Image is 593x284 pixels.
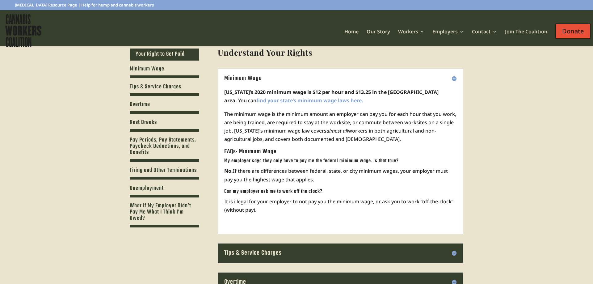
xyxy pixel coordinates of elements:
span: Donate [555,23,591,39]
strong: [US_STATE]’s 2020 minimum wage is $12 per hour and $13.25 in the [GEOGRAPHIC_DATA] area. [224,89,439,104]
span: It is illegal for your employer to not pay you the minimum wage, or ask you to work “off-the-cloc... [224,198,453,213]
h3: Tips & Service Charges [130,84,199,93]
b: No. [224,167,233,174]
p: You can [224,88,457,110]
a: Contact [472,29,497,38]
a: Home [344,29,359,38]
span: The minimum wage is the minimum amount an employer can pay you for each hour that you work, are b... [224,111,456,134]
span: If there are differences between federal, state, or city minimum wages, your employer must pay yo... [224,167,448,183]
span: almost all [326,127,348,134]
h3: Minimum Wage [224,75,457,82]
h3: Firing and Other Terminations [130,167,199,177]
h3: Unemployment [130,185,199,195]
h3: FAQs: Minimum Wage [224,148,457,158]
img: Cannabis Workers Coalition [4,13,43,49]
h3: Rest Breaks [130,120,199,129]
a: find your state’s minimum wage laws here. [256,97,363,104]
a: Workers [398,29,424,38]
a: Join The Coalition [505,29,547,38]
h3: Overtime [130,102,199,111]
h3: Minimum Wage [130,66,199,75]
h3: What If My Employer Didn’t Pay Me What I Think I’m Owed? [130,203,199,225]
span: My employer says they only have to pay me the federal minimum wage. Is that true? [224,157,399,165]
a: Employers [432,29,464,38]
h3: Your Right to Get Paid [136,51,199,61]
span: Can my employer ask me to work off the clock? [224,188,322,196]
h3: Tips & Service Charges [224,250,457,256]
strong: Understand Your Rights [218,47,313,58]
a: Donate [555,17,591,44]
a: Our Story [367,29,390,38]
a: [MEDICAL_DATA] Resource Page | Help for hemp and cannabis workers [15,3,154,10]
h3: Pay Periods, Pay Statements, Paycheck Deductions, and Benefits [130,137,199,159]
